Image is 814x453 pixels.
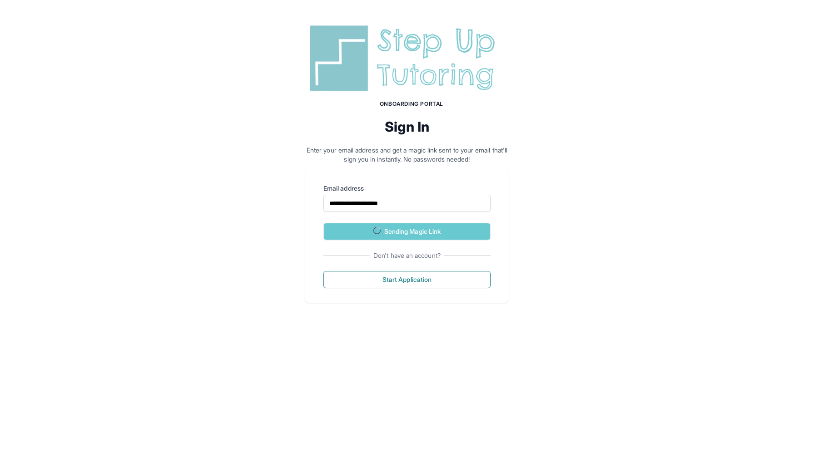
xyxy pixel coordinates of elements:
button: Sending Magic Link [323,223,491,240]
p: Enter your email address and get a magic link sent to your email that'll sign you in instantly. N... [305,146,509,164]
span: Sending Magic Link [373,227,441,236]
h2: Sign In [305,118,509,135]
label: Email address [323,184,491,193]
h1: Onboarding Portal [314,100,509,108]
span: Don't have an account? [370,251,444,260]
img: Step Up Tutoring horizontal logo [305,22,509,95]
button: Start Application [323,271,491,288]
